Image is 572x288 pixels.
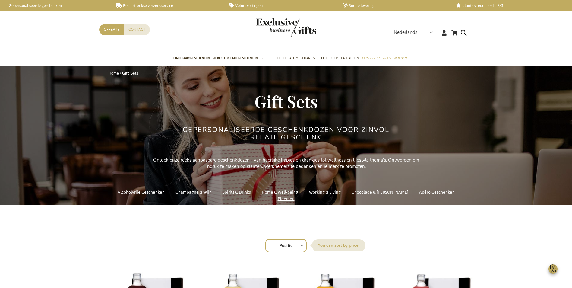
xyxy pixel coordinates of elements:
[108,71,119,76] a: Home
[262,188,298,196] a: Home & Well-being
[383,51,406,66] a: Gelegenheden
[213,51,258,66] a: 50 beste relatiegeschenken
[254,90,318,112] span: Gift Sets
[99,24,124,35] a: Offerte
[320,51,359,66] a: Select Keuze Cadeaubon
[261,55,274,61] span: Gift Sets
[309,188,341,196] a: Working & Living
[256,18,286,38] a: store logo
[150,157,422,170] p: Ontdek onze reeks aanpasbare geschenkdozen - van heerlijke hapjes en drankjes tot wellness en lif...
[229,3,333,8] a: Volumkortingen
[278,195,295,203] a: Bloemen
[173,126,399,141] h2: Gepersonaliseerde geschenkdozen voor zinvol relatiegeschenk
[118,188,165,196] a: Alcoholvrije Geschenken
[343,3,446,8] a: Snelle levering
[362,55,380,61] span: Per Budget
[223,188,251,196] a: Spirits & Drinks
[419,188,455,196] a: Apéro Geschenken
[256,18,316,38] img: Exclusive Business gifts logo
[173,51,210,66] a: Eindejaarsgeschenken
[122,71,138,76] strong: Gift Sets
[383,55,406,61] span: Gelegenheden
[312,239,365,251] label: Sorteer op
[277,55,317,61] span: Corporate Merchandise
[394,29,417,36] span: Nederlands
[320,55,359,61] span: Select Keuze Cadeaubon
[261,51,274,66] a: Gift Sets
[175,188,212,196] a: Champagne & Wijn
[173,55,210,61] span: Eindejaarsgeschenken
[116,3,220,8] a: Rechtstreekse verzendservice
[213,55,258,61] span: 50 beste relatiegeschenken
[3,3,106,8] a: Gepersonaliseerde geschenken
[124,24,150,35] a: Contact
[456,3,559,8] a: Klanttevredenheid 4,6/5
[277,51,317,66] a: Corporate Merchandise
[352,188,408,196] a: Chocolade & [PERSON_NAME]
[362,51,380,66] a: Per Budget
